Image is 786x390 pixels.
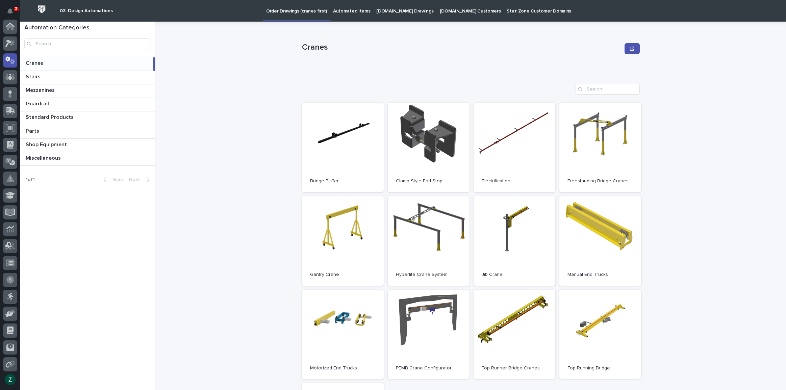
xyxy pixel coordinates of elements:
a: Gantry Crane [302,196,384,286]
a: MezzaninesMezzanines [20,84,155,98]
p: Cranes [26,59,45,67]
p: Standard Products [26,113,75,121]
p: 3 [15,6,17,11]
div: Notifications3 [8,8,17,19]
p: 1 of 1 [20,172,40,188]
a: Bridge Buffer [302,103,384,192]
p: Miscellaneous [26,154,62,161]
button: Back [98,177,126,183]
a: Electrification [474,103,555,192]
p: Clamp Style End Stop [396,178,461,184]
h1: Automation Categories [24,24,151,32]
a: PEMB Crane Configurator [388,290,470,379]
p: Guardrail [26,99,50,107]
button: Next [126,177,155,183]
a: Standard ProductsStandard Products [20,111,155,125]
p: Motorized End Trucks [310,365,376,371]
p: Stairs [26,72,42,80]
a: Freestanding Bridge Cranes [559,103,641,192]
a: Shop EquipmentShop Equipment [20,139,155,152]
a: MiscellaneousMiscellaneous [20,152,155,166]
a: Top Running Bridge [559,290,641,379]
p: Electrification [482,178,547,184]
p: Shop Equipment [26,140,68,148]
a: Top Runner Bridge Cranes [474,290,555,379]
a: Manual End Trucks [559,196,641,286]
span: Back [109,177,124,182]
p: Freestanding Bridge Cranes [567,178,633,184]
a: Clamp Style End Stop [388,103,470,192]
img: Workspace Logo [35,3,48,16]
p: Parts [26,127,41,134]
a: StairsStairs [20,71,155,84]
a: Hyperlite Crane System [388,196,470,286]
p: Cranes [302,43,622,52]
h2: 03. Design Automations [60,8,113,14]
a: PartsParts [20,125,155,139]
p: Hyperlite Crane System [396,272,461,278]
a: Jib Crane [474,196,555,286]
a: CranesCranes [20,57,155,71]
p: PEMB Crane Configurator [396,365,461,371]
button: Notifications [3,4,17,18]
p: Top Running Bridge [567,365,633,371]
p: Top Runner Bridge Cranes [482,365,547,371]
p: Jib Crane [482,272,547,278]
input: Search [576,84,640,95]
p: Manual End Trucks [567,272,633,278]
p: Bridge Buffer [310,178,376,184]
span: Next [129,177,144,182]
p: Mezzanines [26,86,56,94]
button: users-avatar [3,372,17,387]
input: Search [24,38,151,49]
p: Gantry Crane [310,272,376,278]
a: GuardrailGuardrail [20,98,155,111]
a: Motorized End Trucks [302,290,384,379]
